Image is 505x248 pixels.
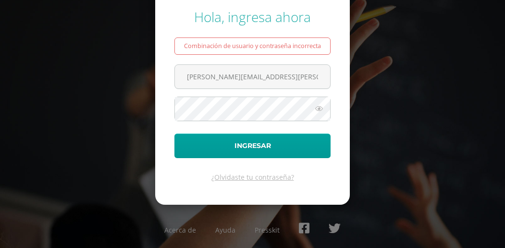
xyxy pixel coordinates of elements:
input: Correo electrónico o usuario [175,65,330,88]
a: Acerca de [164,225,196,235]
div: Combinación de usuario y contraseña incorrecta [174,37,331,55]
a: ¿Olvidaste tu contraseña? [211,173,294,182]
a: Presskit [255,225,280,235]
div: Hola, ingresa ahora [174,8,331,26]
button: Ingresar [174,134,331,158]
a: Ayuda [215,225,235,235]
